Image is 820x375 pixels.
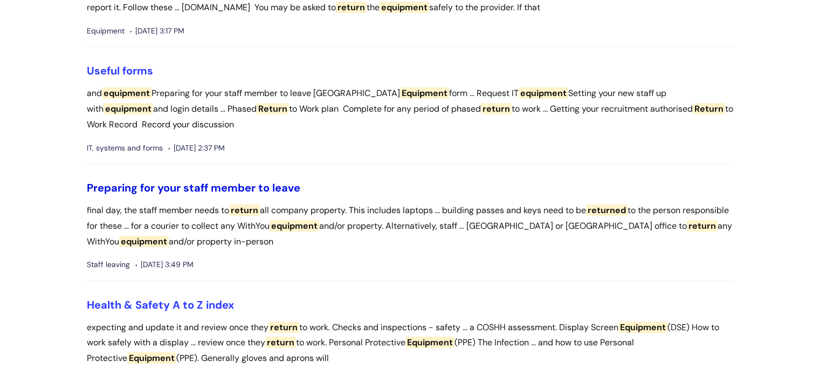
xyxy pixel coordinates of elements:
[229,204,260,216] span: return
[87,64,153,78] a: Useful forms
[257,103,289,114] span: Return
[400,87,449,99] span: Equipment
[119,236,169,247] span: equipment
[87,24,125,38] span: Equipment
[336,2,367,13] span: return
[168,141,225,155] span: [DATE] 2:37 PM
[87,258,130,271] span: Staff leaving
[102,87,151,99] span: equipment
[618,322,667,333] span: Equipment
[135,258,194,271] span: [DATE] 3:49 PM
[130,24,184,38] span: [DATE] 3:17 PM
[405,337,454,348] span: Equipment
[380,2,429,13] span: equipment
[104,103,153,114] span: equipment
[519,87,568,99] span: equipment
[127,352,176,364] span: Equipment
[87,181,300,195] a: Preparing for your staff member to leave
[87,298,234,312] a: Health & Safety A to Z index
[687,220,718,231] span: return
[87,141,163,155] span: IT, systems and forms
[693,103,725,114] span: Return
[87,203,734,249] p: final day, the staff member needs to all company property. This includes laptops ... building pas...
[268,322,299,333] span: return
[87,86,734,132] p: and Preparing for your staff member to leave [GEOGRAPHIC_DATA] form ... Request IT Setting your n...
[87,320,734,366] p: expecting and update it and review once they to work. Checks and inspections - safety ... a COSHH...
[270,220,319,231] span: equipment
[481,103,512,114] span: return
[265,337,296,348] span: return
[586,204,628,216] span: returned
